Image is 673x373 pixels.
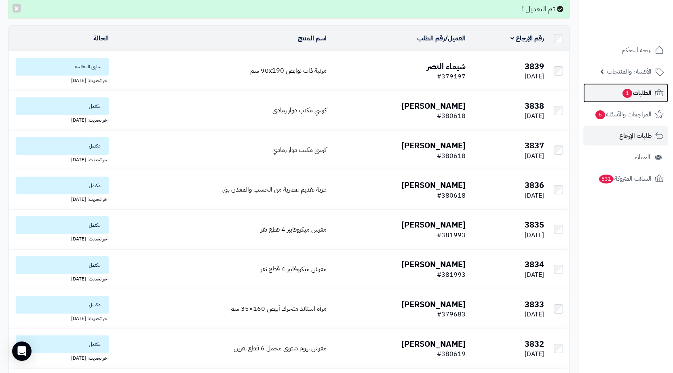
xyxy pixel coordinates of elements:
[525,270,544,280] span: [DATE]
[330,26,469,51] td: /
[272,145,327,155] a: كرسي مكتب دوار رمادي
[437,270,466,280] span: #381993
[12,194,109,203] div: اخر تحديث: [DATE]
[401,258,466,270] b: [PERSON_NAME]
[401,179,466,191] b: [PERSON_NAME]
[437,230,466,240] span: #381993
[595,110,605,119] span: 6
[525,100,544,112] b: 3838
[12,76,109,84] div: اخر تحديث: [DATE]
[16,216,109,234] span: مكتمل
[437,191,466,200] span: #380618
[635,152,650,163] span: العملاء
[525,72,544,81] span: [DATE]
[583,83,668,103] a: الطلبات1
[437,72,466,81] span: #379197
[12,274,109,282] div: اخر تحديث: [DATE]
[583,126,668,145] a: طلبات الإرجاع
[622,89,632,98] span: 1
[525,179,544,191] b: 3836
[595,109,652,120] span: المراجعات والأسئلة
[525,111,544,121] span: [DATE]
[401,298,466,310] b: [PERSON_NAME]
[250,66,327,76] a: مرتبة ذات نوابض 90x190 سم
[525,60,544,72] b: 3839
[12,353,109,362] div: اخر تحديث: [DATE]
[525,258,544,270] b: 3834
[437,349,466,359] span: #380619
[16,177,109,194] span: مكتمل
[16,256,109,274] span: مكتمل
[525,298,544,310] b: 3833
[12,115,109,124] div: اخر تحديث: [DATE]
[401,219,466,231] b: [PERSON_NAME]
[261,225,327,234] a: مفرش ميكروفايبر 4 قطع نفر
[448,34,466,43] a: العميل
[427,60,466,72] b: شيماء النصر
[401,338,466,350] b: [PERSON_NAME]
[525,139,544,152] b: 3837
[417,34,445,43] a: رقم الطلب
[234,343,327,353] a: مفرش نيوم شتوي مخمل 6 قطع نفرين
[622,44,652,56] span: لوحة التحكم
[618,22,665,39] img: logo-2.png
[401,100,466,112] b: [PERSON_NAME]
[525,338,544,350] b: 3832
[16,296,109,314] span: مكتمل
[583,148,668,167] a: العملاء
[16,58,109,76] span: جاري المعالجه
[619,130,652,141] span: طلبات الإرجاع
[261,264,327,274] a: مفرش ميكروفايبر 4 قطع نفر
[401,139,466,152] b: [PERSON_NAME]
[12,155,109,163] div: اخر تحديث: [DATE]
[13,4,21,13] button: ×
[525,151,544,161] span: [DATE]
[511,34,544,43] a: رقم الإرجاع
[12,234,109,242] div: اخر تحديث: [DATE]
[607,66,652,77] span: الأقسام والمنتجات
[12,314,109,322] div: اخر تحديث: [DATE]
[583,40,668,60] a: لوحة التحكم
[598,173,652,184] span: السلات المتروكة
[12,341,32,361] div: Open Intercom Messenger
[93,34,109,43] a: الحالة
[525,191,544,200] span: [DATE]
[272,105,327,115] a: كرسي مكتب دوار رمادي
[437,151,466,161] span: #380618
[525,230,544,240] span: [DATE]
[525,219,544,231] b: 3835
[16,335,109,353] span: مكتمل
[230,304,327,314] a: مرآة استاند متحرك أبيض 160×35 سم
[525,349,544,359] span: [DATE]
[583,105,668,124] a: المراجعات والأسئلة6
[298,34,327,43] a: اسم المنتج
[16,97,109,115] span: مكتمل
[437,310,466,319] span: #379683
[599,175,614,183] span: 531
[622,87,652,99] span: الطلبات
[222,185,327,194] a: عربة تقديم عصرية من الخشب والمعدن بني
[583,169,668,188] a: السلات المتروكة531
[16,137,109,155] span: مكتمل
[437,111,466,121] span: #380618
[525,310,544,319] span: [DATE]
